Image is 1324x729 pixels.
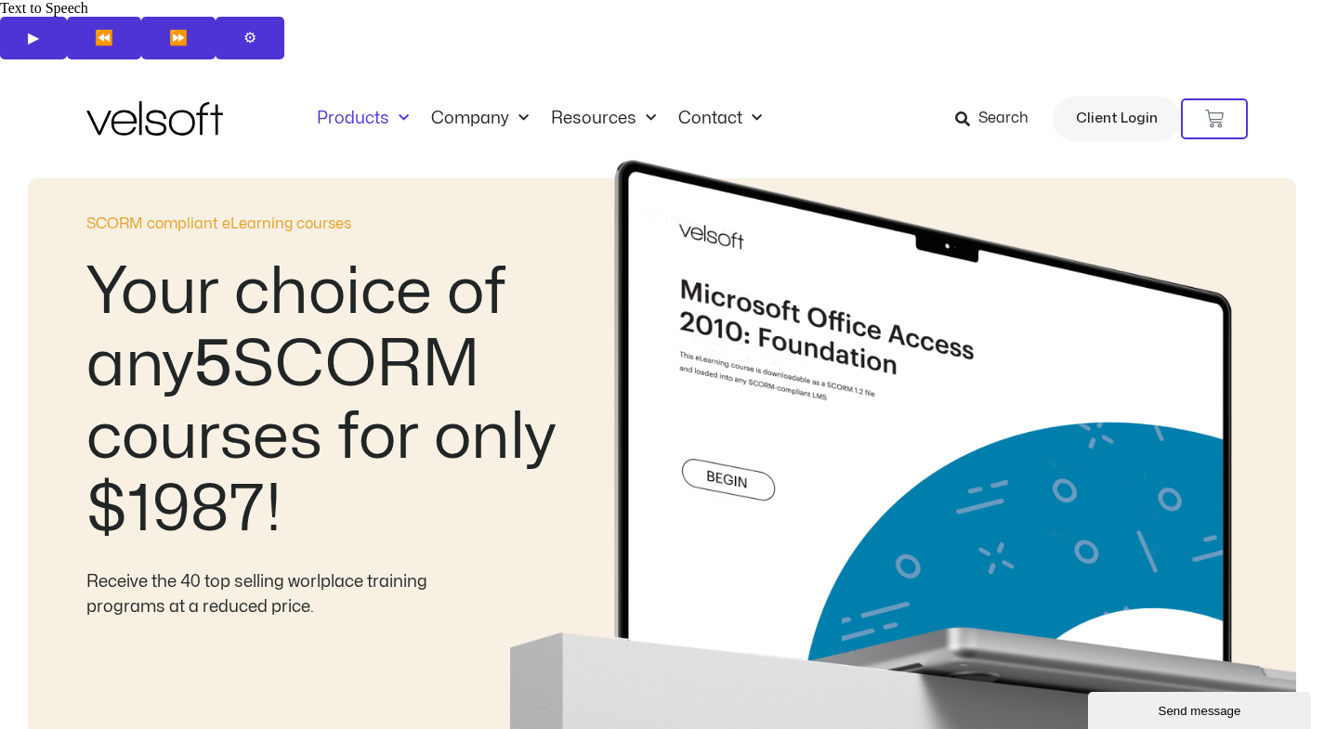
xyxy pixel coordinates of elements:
div: Receive the 40 top selling worlplace training programs at a reduced price. [86,569,500,621]
a: ProductsMenu Toggle [306,109,420,129]
a: CompanyMenu Toggle [420,109,540,129]
a: Search [955,103,1042,135]
p: SCORM compliant eLearning courses [86,213,616,235]
a: Client Login [1053,97,1181,141]
button: Settings [216,17,284,59]
h2: Your choice of any SCORM courses for only $1987! [86,257,557,547]
iframe: chat widget [1088,688,1315,729]
button: Previous [67,17,141,59]
a: ResourcesMenu Toggle [540,109,667,129]
nav: Menu [306,109,773,129]
b: 5 [193,334,232,397]
span: Client Login [1076,107,1158,131]
button: Forward [141,17,216,59]
span: Search [978,107,1029,131]
img: Velsoft Training Materials [86,101,223,136]
a: ContactMenu Toggle [667,109,773,129]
